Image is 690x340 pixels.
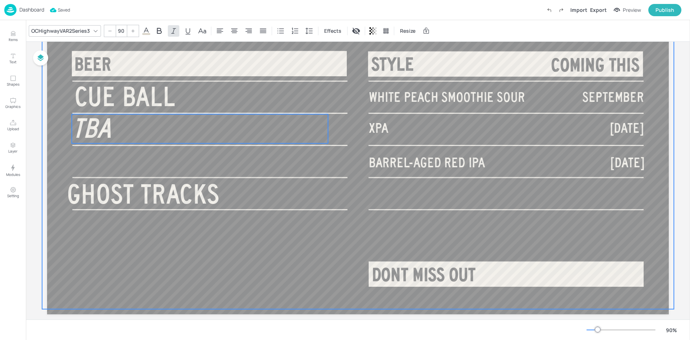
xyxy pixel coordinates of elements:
img: logo-86c26b7e.jpg [4,4,17,16]
span: BEER [74,55,111,74]
span: Effects [323,27,343,35]
span: XPA [369,121,388,136]
span: TBA [72,114,111,143]
span: WHITE PEACH SMOOTHIE SOUR [369,90,525,105]
button: Publish [648,4,681,16]
div: Export [590,6,607,14]
span: STYLE [371,55,414,74]
span: [DATE] [610,155,645,170]
span: DONT MISS OUT [372,265,476,285]
span: COMING THIS [551,55,639,74]
button: Preview [609,5,645,15]
div: Preview [623,6,641,14]
div: Publish [655,6,674,14]
div: Display condition [350,25,362,37]
div: 90 % [663,326,680,334]
span: [DATE] [610,121,644,136]
span: Saved [50,6,70,14]
span: CUE BALL [74,82,176,111]
div: OCHighwayVAR2Series3 [30,26,91,36]
span: GHOST TRACKS [67,180,220,209]
p: Dashboard [19,7,44,12]
div: Import [570,6,587,14]
label: Undo (Ctrl + Z) [543,4,555,16]
span: BEER [375,27,412,47]
span: BARREL-AGED RED IPA [369,155,485,170]
label: Redo (Ctrl + Y) [555,4,567,16]
span: Resize [399,27,417,35]
span: SEPTEMBER [582,90,644,105]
